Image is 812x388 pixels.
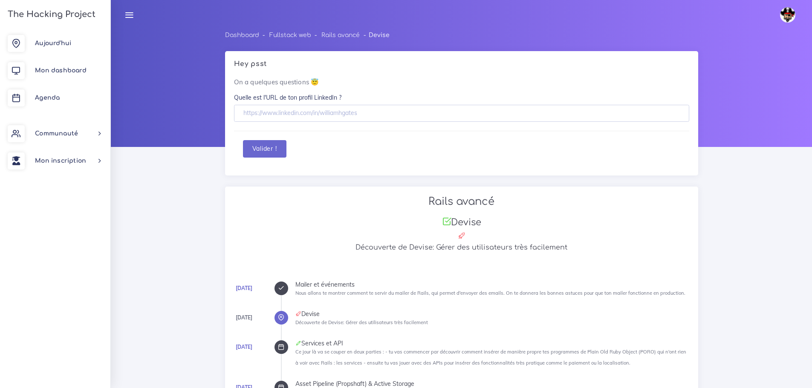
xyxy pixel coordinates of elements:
[236,344,252,350] a: [DATE]
[35,130,78,137] span: Communauté
[295,319,428,325] small: Découverte de Devise: Gérer des utilisateurs très facilement
[295,311,689,317] div: Devise
[234,244,689,252] h5: Découverte de Devise: Gérer des utilisateurs très facilement
[236,313,252,322] div: [DATE]
[295,381,689,387] div: Asset Pipeline (Propshaft) & Active Storage
[234,77,689,87] p: On a quelques questions 😇
[35,40,71,46] span: Aujourd'hui
[442,217,451,226] i: Projet bien reçu !
[234,93,341,102] label: Quelle est l'URL de ton profil LinkedIn ?
[243,140,286,158] button: Valider !
[35,158,86,164] span: Mon inscription
[234,60,689,68] h5: Hey psst
[295,290,685,296] small: Nous allons te montrer comment te servir du mailer de Rails, qui permet d'envoyer des emails. On ...
[35,67,87,74] span: Mon dashboard
[295,340,301,346] i: Corrections cette journée là
[234,195,689,208] h2: Rails avancé
[458,232,465,239] i: Projet à rendre ce jour-là
[5,10,95,19] h3: The Hacking Project
[780,7,795,23] img: avatar
[321,32,360,38] a: Rails avancé
[269,32,311,38] a: Fullstack web
[295,349,686,365] small: Ce jour là va se couper en deux parties : - tu vas commencer par découvrir comment insérer de man...
[225,32,259,38] a: Dashboard
[236,285,252,291] a: [DATE]
[234,217,689,228] h3: Devise
[295,340,689,346] div: Services et API
[295,282,689,287] div: Mailer et événements
[234,105,689,122] input: https://www.linkedin.com/in/williamhgates
[295,311,301,317] i: Projet à rendre ce jour-là
[360,30,389,40] li: Devise
[35,95,60,101] span: Agenda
